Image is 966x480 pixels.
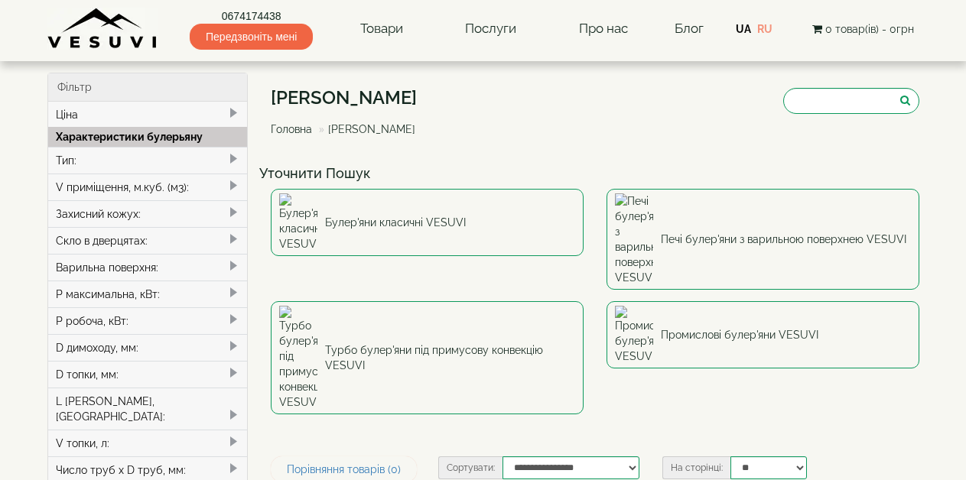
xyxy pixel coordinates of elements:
li: [PERSON_NAME] [315,122,415,137]
div: Скло в дверцятах: [48,227,248,254]
div: Фільтр [48,73,248,102]
div: D димоходу, мм: [48,334,248,361]
a: UA [736,23,751,35]
a: Товари [345,11,418,47]
div: Варильна поверхня: [48,254,248,281]
a: Блог [675,21,704,36]
span: Передзвоніть мені [190,24,313,50]
a: 0674174438 [190,8,313,24]
a: Турбо булер'яни під примусову конвекцію VESUVI Турбо булер'яни під примусову конвекцію VESUVI [271,301,584,414]
a: RU [757,23,772,35]
h4: Уточнити Пошук [259,166,931,181]
div: D топки, мм: [48,361,248,388]
a: Головна [271,123,312,135]
label: Сортувати: [438,456,503,479]
div: L [PERSON_NAME], [GEOGRAPHIC_DATA]: [48,388,248,430]
a: Булер'яни класичні VESUVI Булер'яни класичні VESUVI [271,189,584,256]
div: V приміщення, м.куб. (м3): [48,174,248,200]
img: Булер'яни класичні VESUVI [279,193,317,251]
a: Печі булер'яни з варильною поверхнею VESUVI Печі булер'яни з варильною поверхнею VESUVI [607,189,919,290]
a: Про нас [564,11,643,47]
div: Характеристики булерьяну [48,127,248,147]
div: P максимальна, кВт: [48,281,248,307]
div: V топки, л: [48,430,248,456]
img: Турбо булер'яни під примусову конвекцію VESUVI [279,306,317,410]
button: 0 товар(ів) - 0грн [808,21,919,37]
div: Тип: [48,147,248,174]
span: 0 товар(ів) - 0грн [825,23,914,35]
h1: [PERSON_NAME] [271,88,427,108]
div: Ціна [48,102,248,128]
a: Промислові булер'яни VESUVI Промислові булер'яни VESUVI [607,301,919,368]
a: Послуги [450,11,532,47]
img: Промислові булер'яни VESUVI [615,306,653,364]
div: P робоча, кВт: [48,307,248,334]
img: Завод VESUVI [47,8,158,50]
label: На сторінці: [662,456,730,479]
div: Захисний кожух: [48,200,248,227]
img: Печі булер'яни з варильною поверхнею VESUVI [615,193,653,285]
